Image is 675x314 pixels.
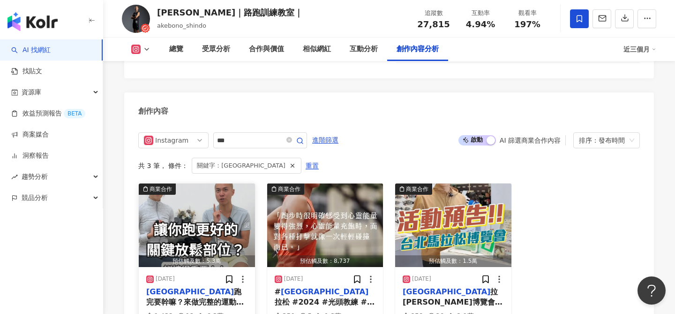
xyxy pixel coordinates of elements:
img: logo [7,12,58,31]
div: [DATE] [284,275,303,283]
span: 進階篩選 [312,133,338,148]
a: 找貼文 [11,67,42,76]
a: searchAI 找網紅 [11,46,51,55]
div: Instagram [155,133,186,148]
div: 觀看率 [510,8,545,18]
button: 重置 [305,158,319,173]
div: 受眾分析 [202,44,230,55]
img: post-image [267,184,383,267]
div: [DATE] [156,275,175,283]
button: 商業合作預估觸及數：8,737 [267,184,383,267]
span: 4.94% [466,20,495,29]
span: 趨勢分析 [22,166,48,187]
div: [PERSON_NAME]｜路跑訓練教室｜ [157,7,303,18]
span: akebono_shindo [157,22,206,29]
span: 重置 [306,159,319,174]
a: 商案媒合 [11,130,49,139]
span: rise [11,174,18,180]
div: 預估觸及數：1.5萬 [395,255,511,267]
span: close-circle [286,136,292,145]
a: 洞察報告 [11,151,49,161]
span: 關鍵字：[GEOGRAPHIC_DATA] [197,161,285,171]
div: 商業合作 [278,184,300,194]
a: 效益預測報告BETA [11,109,85,118]
div: 共 3 筆 ， 條件： [138,158,640,174]
div: 商業合作 [150,184,172,194]
img: post-image [395,184,511,267]
div: 追蹤數 [416,8,451,18]
span: 27,815 [417,19,450,29]
button: 進階篩選 [312,132,339,147]
iframe: Help Scout Beacon - Open [637,276,666,305]
div: 創作內容 [138,106,168,116]
span: close-circle [286,137,292,143]
div: AI 篩選商業合作內容 [500,137,561,144]
span: 197% [514,20,540,29]
button: 商業合作預估觸及數：1.5萬 [395,184,511,267]
span: 資源庫 [22,82,41,103]
div: [DATE] [412,275,431,283]
div: 合作與價值 [249,44,284,55]
button: 商業合作預估觸及數：5.3萬 [139,184,255,267]
div: 互動率 [463,8,498,18]
span: 競品分析 [22,187,48,208]
mark: [GEOGRAPHIC_DATA] [403,287,490,296]
div: 互動分析 [350,44,378,55]
div: 總覽 [169,44,183,55]
img: post-image [139,184,255,267]
div: 預估觸及數：5.3萬 [139,255,255,267]
div: 相似網紅 [303,44,331,55]
span: # [275,287,281,296]
div: 創作內容分析 [397,44,439,55]
div: 商業合作 [406,184,428,194]
div: 預估觸及數：8,737 [267,255,383,267]
mark: [GEOGRAPHIC_DATA] [146,287,234,296]
div: 排序：發布時間 [579,133,626,148]
div: 近三個月 [623,42,656,57]
mark: [GEOGRAPHIC_DATA] [281,287,368,296]
img: KOL Avatar [122,5,150,33]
